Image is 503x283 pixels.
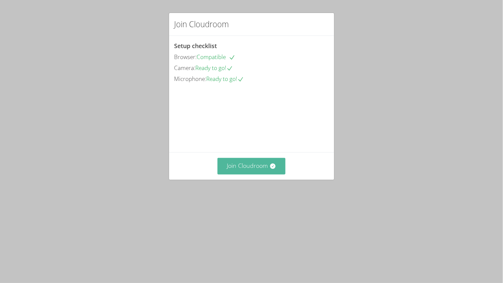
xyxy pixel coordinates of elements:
span: Compatible [197,53,235,61]
span: Ready to go! [207,75,244,83]
button: Join Cloudroom [218,158,285,174]
span: Browser: [174,53,197,61]
span: Microphone: [174,75,207,83]
span: Setup checklist [174,42,217,50]
span: Ready to go! [196,64,233,72]
span: Camera: [174,64,196,72]
h2: Join Cloudroom [174,18,229,30]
